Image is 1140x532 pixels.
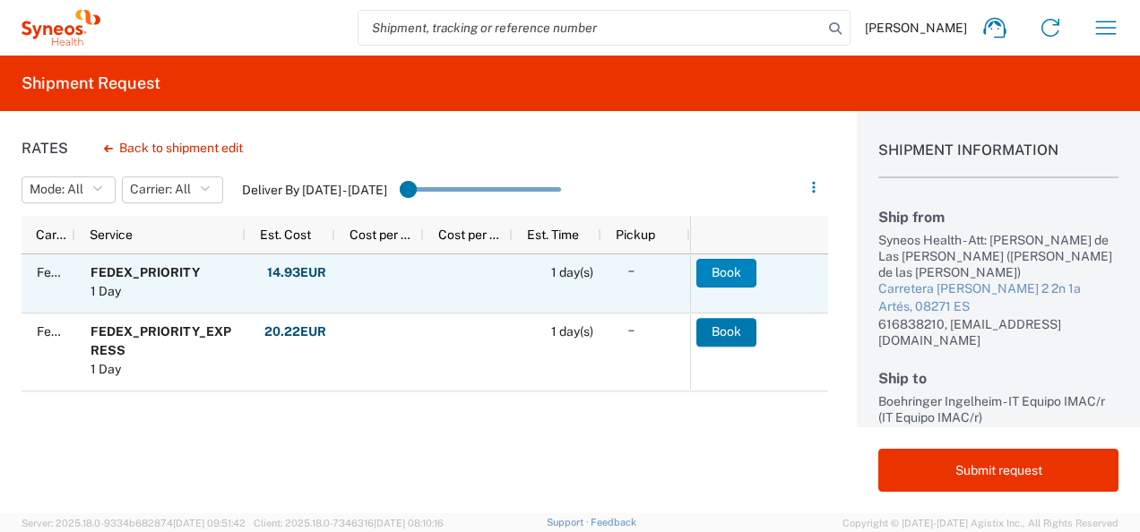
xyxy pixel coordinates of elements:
[91,324,231,357] b: FEDEX_PRIORITY_EXPRESS
[264,323,326,340] strong: 20.22 EUR
[878,298,1118,316] div: Artés, 08271 ES
[616,227,655,242] span: Pickup
[865,20,967,36] span: [PERSON_NAME]
[878,393,1118,425] div: Boehringer Ingelheim - IT Equipo IMAC/r (IT Equipo IMAC/r)
[37,265,123,279] span: FedEx Express
[263,318,327,347] button: 20.22EUR
[267,264,326,281] strong: 14.93 EUR
[878,449,1118,492] button: Submit request
[696,259,756,287] button: Book
[22,73,160,94] h2: Shipment Request
[173,518,246,528] span: [DATE] 09:51:42
[254,518,444,528] span: Client: 2025.18.0-7346316
[37,324,123,339] span: FedEx Express
[358,11,823,45] input: Shipment, tracking or reference number
[30,181,83,198] span: Mode: All
[91,282,200,301] div: 1 Day
[878,142,1118,178] h1: Shipment Information
[527,227,579,242] span: Est. Time
[878,370,1118,387] h2: Ship to
[878,425,1118,478] a: [STREET_ADDRESS][GEOGRAPHIC_DATA][PERSON_NAME], 08174 ES
[878,280,1118,315] a: Carretera [PERSON_NAME] 2 2n 1aArtés, 08271 ES
[266,259,327,287] button: 14.93EUR
[878,316,1118,348] div: 616838210, [EMAIL_ADDRESS][DOMAIN_NAME]
[551,324,593,339] span: 1 day(s)
[22,140,68,157] h1: Rates
[90,133,257,164] button: Back to shipment edit
[438,227,505,242] span: Cost per Mile
[878,232,1118,280] div: Syneos Health - Att: [PERSON_NAME] de Las [PERSON_NAME] ([PERSON_NAME] de las [PERSON_NAME])
[350,227,417,242] span: Cost per Mile
[591,517,636,528] a: Feedback
[22,518,246,528] span: Server: 2025.18.0-9334b682874
[878,425,1118,443] div: [STREET_ADDRESS]
[374,518,444,528] span: [DATE] 08:10:16
[547,517,592,528] a: Support
[22,176,116,203] button: Mode: All
[130,181,191,198] span: Carrier: All
[90,227,133,242] span: Service
[260,227,311,242] span: Est. Cost
[36,227,68,242] span: Carrier
[842,515,1118,531] span: Copyright © [DATE]-[DATE] Agistix Inc., All Rights Reserved
[878,209,1118,226] h2: Ship from
[91,360,237,379] div: 1 Day
[551,265,593,279] span: 1 day(s)
[91,265,200,279] b: FEDEX_PRIORITY
[242,182,387,198] label: Deliver By [DATE] - [DATE]
[122,176,223,203] button: Carrier: All
[696,318,756,347] button: Book
[878,280,1118,298] div: Carretera [PERSON_NAME] 2 2n 1a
